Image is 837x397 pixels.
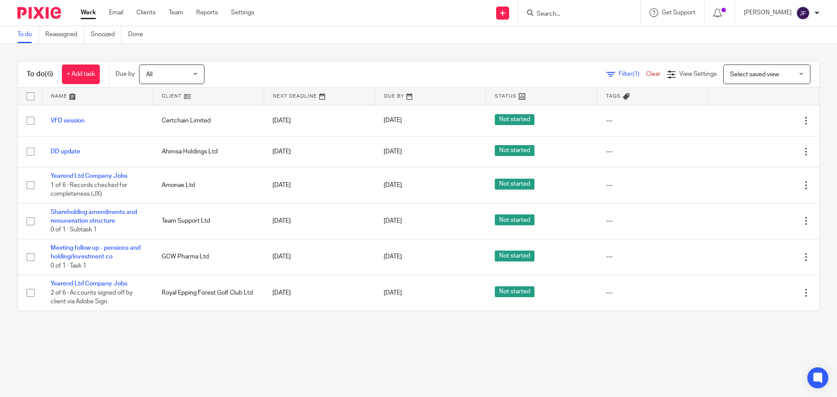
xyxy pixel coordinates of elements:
td: [DATE] [264,275,375,311]
a: Email [109,8,123,17]
span: 0 of 1 · Subtask 1 [51,227,97,233]
a: Settings [231,8,254,17]
span: All [146,71,153,78]
a: Shareholding amendments and remuneration structure [51,209,137,224]
span: [DATE] [384,118,402,124]
img: Pixie [17,7,61,19]
span: 0 of 1 · Task 1 [51,263,86,269]
span: Select saved view [730,71,779,78]
td: Amonae Ltd [153,167,264,203]
a: To do [17,26,39,43]
a: Yearend Ltd Company Jobs [51,173,127,179]
div: --- [606,288,700,297]
input: Search [536,10,614,18]
span: [DATE] [384,254,402,260]
span: Not started [495,114,534,125]
div: --- [606,217,700,225]
span: 1 of 6 · Records checked for completeness (JX) [51,182,127,197]
a: Reports [196,8,218,17]
span: (6) [45,71,53,78]
h1: To do [27,70,53,79]
a: Reassigned [45,26,84,43]
a: Done [128,26,150,43]
img: svg%3E [796,6,810,20]
span: Not started [495,251,534,261]
span: Not started [495,214,534,225]
span: [DATE] [384,182,402,188]
td: Royal Epping Forest Golf Club Ltd [153,275,264,311]
a: VFD session [51,118,85,124]
a: Work [81,8,96,17]
div: --- [606,252,700,261]
span: [DATE] [384,149,402,155]
span: View Settings [679,71,717,77]
span: Tags [606,94,621,98]
a: Clear [646,71,660,77]
p: Due by [116,70,135,78]
span: [DATE] [384,218,402,224]
a: Team [169,8,183,17]
td: [DATE] [264,105,375,136]
span: Not started [495,145,534,156]
a: Snoozed [91,26,122,43]
td: [DATE] [264,239,375,275]
td: [DATE] [264,167,375,203]
span: [DATE] [384,290,402,296]
td: [DATE] [264,136,375,167]
span: Not started [495,179,534,190]
span: (1) [633,71,640,77]
div: --- [606,147,700,156]
td: Ahimsa Holdings Ltd [153,136,264,167]
span: Get Support [662,10,695,16]
p: [PERSON_NAME] [744,8,792,17]
td: GCW Pharma Ltd [153,239,264,275]
a: Clients [136,8,156,17]
a: + Add task [62,64,100,84]
a: Meeting follow up - pensions and holding/investment co [51,245,140,260]
td: [DATE] [264,203,375,239]
td: Certchain Limited [153,105,264,136]
div: --- [606,116,700,125]
span: 2 of 6 · Accounts signed off by client via Adobe Sign [51,290,133,305]
span: Not started [495,286,534,297]
a: Yearend Ltd Company Jobs [51,281,127,287]
a: DD update [51,149,80,155]
td: Team Support Ltd [153,203,264,239]
span: Filter [619,71,646,77]
div: --- [606,181,700,190]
